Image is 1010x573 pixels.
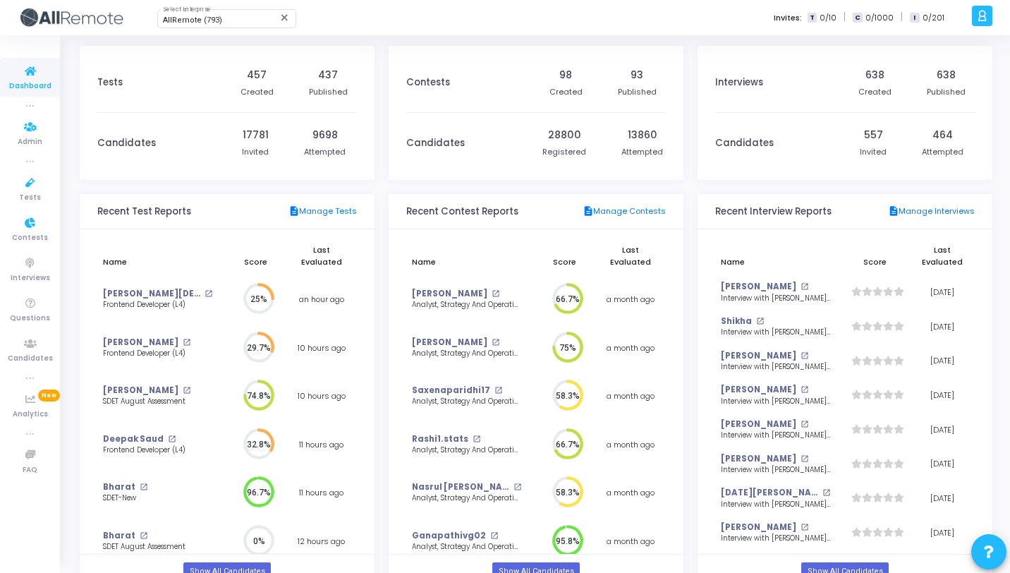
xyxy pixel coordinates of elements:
mat-icon: open_in_new [183,339,190,346]
mat-icon: open_in_new [168,435,176,443]
h3: Candidates [715,138,774,149]
mat-icon: open_in_new [513,483,521,491]
a: Rashi1.stats [412,433,468,445]
th: Score [841,236,910,275]
div: Attempted [304,146,346,158]
a: [PERSON_NAME] [721,350,796,362]
mat-icon: description [288,205,299,218]
mat-icon: open_in_new [822,489,830,497]
mat-icon: open_in_new [492,339,499,346]
div: Registered [542,146,586,158]
mat-icon: open_in_new [490,532,498,540]
div: 464 [932,128,953,143]
div: Interview with [PERSON_NAME] <> Senior React Native Developer, Round 1 [721,465,830,476]
th: Score [533,236,595,275]
mat-icon: open_in_new [492,290,499,298]
a: Manage Contests [583,205,666,218]
span: 0/10 [820,12,836,24]
mat-icon: open_in_new [756,318,764,325]
h3: Recent Test Reports [97,206,191,217]
a: [PERSON_NAME] [721,453,796,465]
td: [DATE] [910,516,975,550]
div: Attempted [621,146,663,158]
a: Manage Tests [288,205,357,218]
div: Interview with [PERSON_NAME] <> Senior React Native Developer, Round 1 [721,430,830,441]
div: Interview with [PERSON_NAME] <> Senior SDET/SDET, Round 2 [721,294,830,304]
div: Analyst, Strategy And Operational Excellence [412,542,521,553]
mat-icon: open_in_new [801,283,808,291]
span: Contests [12,232,48,244]
div: Analyst, Strategy And Operational Excellence [412,397,521,407]
th: Last Evaluated [595,236,666,275]
td: 11 hours ago [286,421,357,469]
h3: Candidates [406,138,465,149]
div: 437 [318,68,338,83]
span: Analytics [13,409,48,421]
a: Bharat [103,481,135,493]
div: 13860 [628,128,657,143]
div: Published [309,86,348,98]
a: Deepak Saud [103,433,164,445]
div: Published [618,86,657,98]
a: Manage Interviews [888,205,975,218]
span: Interviews [11,272,50,284]
span: I [910,13,919,23]
a: Saxenaparidhi17 [412,385,490,397]
td: a month ago [595,469,666,517]
td: a month ago [595,372,666,421]
th: Score [224,236,286,275]
span: 0/201 [923,12,944,24]
h3: Contests [406,77,450,88]
a: Nasrul [PERSON_NAME] [412,481,510,493]
div: Frontend Developer (L4) [103,349,212,359]
mat-icon: open_in_new [183,387,190,394]
div: Frontend Developer (L4) [103,300,212,310]
span: New [38,390,60,402]
a: [DATE][PERSON_NAME] [721,487,819,499]
div: 9698 [312,128,338,143]
mat-icon: description [583,205,593,218]
div: 638 [865,68,884,83]
div: Analyst, Strategy And Operational Excellence [412,445,521,456]
mat-icon: open_in_new [473,435,480,443]
span: FAQ [23,464,37,476]
td: [DATE] [910,310,975,344]
mat-icon: open_in_new [801,421,808,428]
div: 28800 [548,128,581,143]
h3: Recent Contest Reports [406,206,518,217]
div: 17781 [243,128,269,143]
div: SDET August Assessment [103,542,212,553]
mat-icon: open_in_new [801,524,808,531]
h3: Candidates [97,138,156,149]
a: Ganapathivg02 [412,530,486,542]
label: Invites: [774,12,802,24]
span: Tests [19,192,41,204]
mat-icon: open_in_new [140,532,147,540]
span: Questions [10,313,50,325]
td: 11 hours ago [286,469,357,517]
h3: Interviews [715,77,763,88]
div: 93 [631,68,643,83]
td: [DATE] [910,275,975,310]
div: Interview with [PERSON_NAME] <> Senior React Native Developer, Round 1 [721,533,830,544]
a: [PERSON_NAME] [412,337,487,349]
div: Created [241,86,274,98]
h3: Tests [97,77,123,88]
div: 638 [937,68,956,83]
span: | [901,10,903,25]
td: [DATE] [910,481,975,516]
mat-icon: open_in_new [801,455,808,463]
mat-icon: open_in_new [801,352,808,360]
td: a month ago [595,275,666,324]
mat-icon: open_in_new [140,483,147,491]
div: 457 [247,68,267,83]
div: Published [927,86,966,98]
td: 12 hours ago [286,517,357,566]
div: Attempted [922,146,963,158]
a: Shikha [721,315,752,327]
div: SDET-New [103,493,212,504]
td: 10 hours ago [286,372,357,421]
td: a month ago [595,324,666,373]
div: Interview with [PERSON_NAME] <> Senior React Native Developer, Round 2 [721,500,830,510]
mat-icon: open_in_new [205,290,212,298]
